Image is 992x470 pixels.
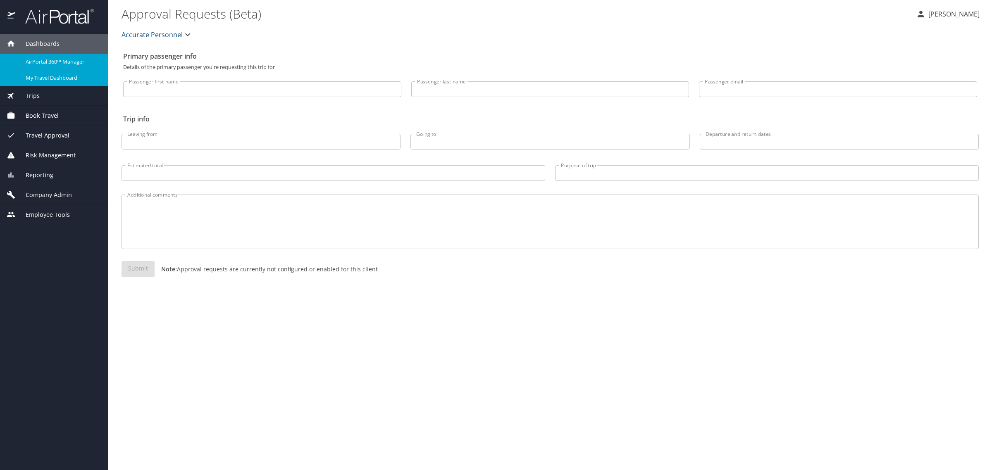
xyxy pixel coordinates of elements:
p: Details of the primary passenger you're requesting this trip for [123,64,977,70]
h1: Approval Requests (Beta) [122,1,909,26]
span: Travel Approval [15,131,69,140]
button: [PERSON_NAME] [913,7,983,21]
span: AirPortal 360™ Manager [26,58,98,66]
span: Accurate Personnel [122,29,183,40]
span: Trips [15,91,40,100]
span: Reporting [15,171,53,180]
span: Employee Tools [15,210,70,219]
h2: Trip info [123,112,977,126]
img: icon-airportal.png [7,8,16,24]
p: Approval requests are currently not configured or enabled for this client [155,265,378,273]
span: My Travel Dashboard [26,74,98,82]
span: Book Travel [15,111,59,120]
button: Accurate Personnel [118,26,196,43]
span: Company Admin [15,190,72,199]
img: airportal-logo.png [16,8,94,24]
h2: Primary passenger info [123,50,977,63]
span: Risk Management [15,151,76,160]
p: [PERSON_NAME] [926,9,980,19]
span: Dashboards [15,39,60,48]
strong: Note: [161,265,177,273]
